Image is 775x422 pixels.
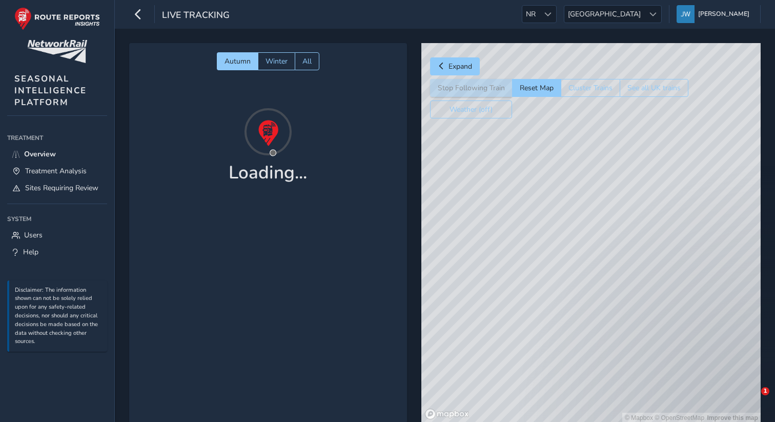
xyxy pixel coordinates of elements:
[229,162,307,184] h1: Loading...
[7,179,107,196] a: Sites Requiring Review
[561,79,620,97] button: Cluster Trains
[7,227,107,244] a: Users
[14,7,100,30] img: rr logo
[302,56,312,66] span: All
[25,183,98,193] span: Sites Requiring Review
[25,166,87,176] span: Treatment Analysis
[620,79,688,97] button: See all UK trains
[266,56,288,66] span: Winter
[430,57,480,75] button: Expand
[24,149,56,159] span: Overview
[677,5,695,23] img: diamond-layout
[564,6,644,23] span: [GEOGRAPHIC_DATA]
[23,247,38,257] span: Help
[27,40,87,63] img: customer logo
[225,56,251,66] span: Autumn
[740,387,765,412] iframe: Intercom live chat
[14,73,87,108] span: SEASONAL INTELLIGENCE PLATFORM
[15,286,102,347] p: Disclaimer: The information shown can not be solely relied upon for any safety-related decisions,...
[7,211,107,227] div: System
[522,6,539,23] span: NR
[430,101,512,118] button: Weather (off)
[258,52,295,70] button: Winter
[761,387,769,395] span: 1
[24,230,43,240] span: Users
[512,79,561,97] button: Reset Map
[217,52,258,70] button: Autumn
[7,163,107,179] a: Treatment Analysis
[162,9,230,23] span: Live Tracking
[448,62,472,71] span: Expand
[7,244,107,260] a: Help
[698,5,749,23] span: [PERSON_NAME]
[7,146,107,163] a: Overview
[295,52,319,70] button: All
[7,130,107,146] div: Treatment
[677,5,753,23] button: [PERSON_NAME]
